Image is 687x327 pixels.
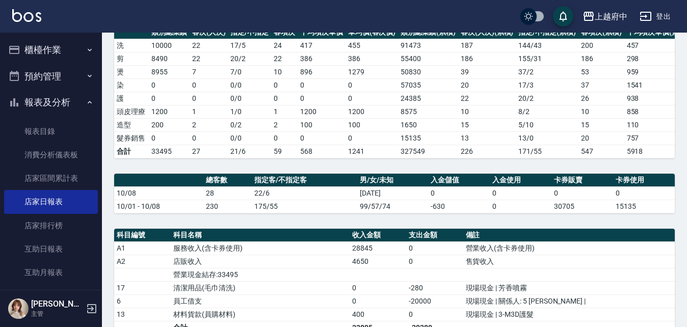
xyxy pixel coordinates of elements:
td: 896 [298,65,346,78]
td: 27 [190,145,228,158]
td: 200 [578,39,624,52]
a: 互助月報表 [4,261,98,284]
button: 報表及分析 [4,89,98,116]
td: 0 [551,186,613,200]
td: 1 [190,105,228,118]
td: 0 [613,186,675,200]
td: 4650 [350,255,406,268]
td: 10/01 - 10/08 [114,200,203,213]
td: 7 / 0 [228,65,271,78]
td: 20 / 2 [228,52,271,65]
td: 22 [458,92,516,105]
th: 支出金額 [406,229,463,242]
td: 清潔用品(毛巾清洗) [171,281,349,294]
td: 1200 [298,105,346,118]
td: 0 [490,186,551,200]
td: 0 [271,78,298,92]
td: 0 [406,255,463,268]
td: 2 [271,118,298,131]
div: 上越府中 [595,10,627,23]
td: 226 [458,145,516,158]
td: 20 / 2 [516,92,578,105]
td: 17 / 3 [516,78,578,92]
a: 消費分析儀表板 [4,143,98,167]
td: 22/6 [252,186,357,200]
a: 報表目錄 [4,120,98,143]
td: 0 [350,281,406,294]
th: 科目編號 [114,229,171,242]
td: 15135 [398,131,458,145]
td: 13 / 0 [516,131,578,145]
td: 37 [578,78,624,92]
td: 0 [346,78,399,92]
td: -630 [428,200,490,213]
td: 91473 [398,39,458,52]
td: A2 [114,255,171,268]
td: 0 [406,241,463,255]
td: 1 / 0 [228,105,271,118]
td: 50830 [398,65,458,78]
td: 6 [114,294,171,308]
td: 22 [190,39,228,52]
td: 99/57/74 [357,200,428,213]
td: 17 / 5 [228,39,271,52]
th: 入金使用 [490,174,551,187]
td: 186 [578,52,624,65]
td: 現場現金 | 3-M3D護髮 [463,308,675,321]
td: 0 / 0 [228,78,271,92]
td: 燙 [114,65,149,78]
th: 卡券使用 [613,174,675,187]
td: 144 / 43 [516,39,578,52]
td: 55400 [398,52,458,65]
img: Logo [12,9,41,22]
td: 1200 [346,105,399,118]
td: 0 [298,92,346,105]
td: 售貨收入 [463,255,675,268]
td: 8 / 2 [516,105,578,118]
td: 剪 [114,52,149,65]
td: A1 [114,241,171,255]
button: 上越府中 [578,6,631,27]
td: 24385 [398,92,458,105]
td: 10 [271,65,298,78]
button: save [553,6,573,26]
td: 20 [578,131,624,145]
a: 互助排行榜 [4,284,98,308]
td: 568 [298,145,346,158]
td: 10000 [149,39,190,52]
button: 櫃檯作業 [4,37,98,63]
td: 20 [458,78,516,92]
td: 0 [190,131,228,145]
th: 科目名稱 [171,229,349,242]
td: 10/08 [114,186,203,200]
td: 100 [346,118,399,131]
td: 10 [578,105,624,118]
td: 53 [578,65,624,78]
td: 15 [578,118,624,131]
td: 店販收入 [171,255,349,268]
td: 染 [114,78,149,92]
td: 8490 [149,52,190,65]
td: -20000 [406,294,463,308]
td: 28845 [350,241,406,255]
th: 指定客/不指定客 [252,174,357,187]
td: 服務收入(含卡券使用) [171,241,349,255]
td: 8575 [398,105,458,118]
td: 417 [298,39,346,52]
h5: [PERSON_NAME] [31,299,83,309]
th: 備註 [463,229,675,242]
td: 1650 [398,118,458,131]
td: 0 [406,308,463,321]
td: 頭皮理療 [114,105,149,118]
td: 33495 [149,145,190,158]
td: 17 [114,281,171,294]
td: 0 [149,78,190,92]
td: 175/55 [252,200,357,213]
td: 400 [350,308,406,321]
td: [DATE] [357,186,428,200]
td: 0 [149,92,190,105]
th: 收入金額 [350,229,406,242]
td: -280 [406,281,463,294]
td: 455 [346,39,399,52]
td: 1241 [346,145,399,158]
